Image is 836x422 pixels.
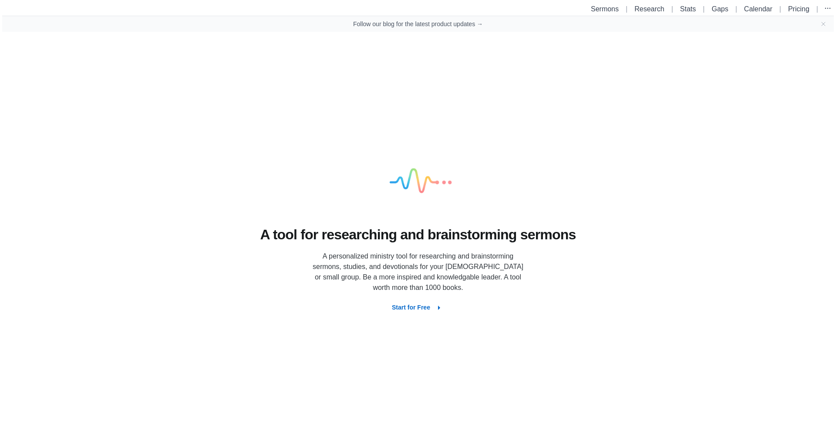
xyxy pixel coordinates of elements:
[732,4,741,14] li: |
[622,4,631,14] li: |
[374,138,462,225] img: logo
[813,4,822,14] li: |
[820,20,827,27] button: Close banner
[353,20,483,28] a: Follow our blog for the latest product updates →
[711,5,728,13] a: Gaps
[385,303,451,311] a: Start for Free
[744,5,772,13] a: Calendar
[668,4,677,14] li: |
[260,225,576,244] h1: A tool for researching and brainstorming sermons
[591,5,619,13] a: Sermons
[680,5,696,13] a: Stats
[634,5,664,13] a: Research
[309,251,527,293] p: A personalized ministry tool for researching and brainstorming sermons, studies, and devotionals ...
[788,5,809,13] a: Pricing
[699,4,708,14] li: |
[776,4,785,14] li: |
[385,300,451,316] button: Start for Free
